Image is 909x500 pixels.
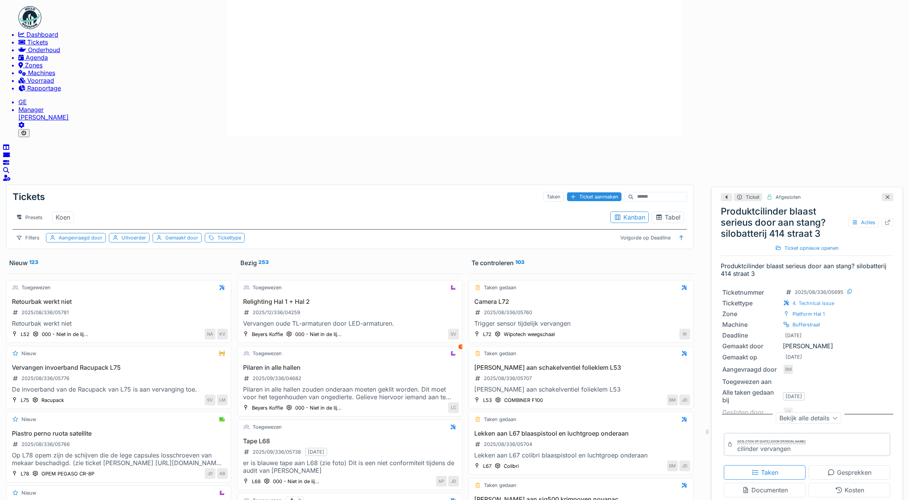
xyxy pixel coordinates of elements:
div: 2025/12/336/04259 [253,310,300,315]
div: 1 [459,344,464,349]
div: Taken gedaan [484,482,516,488]
h3: Vervangen invoerband Racupack L75 [10,364,228,371]
a: Rapportage [18,84,906,92]
div: OPEM PEGASO CR-8P [41,471,94,477]
span: Tickets [27,38,48,46]
div: 2025/08/336/05704 [484,441,532,447]
li: GE [18,98,906,106]
div: Nieuw [21,416,36,422]
div: Gemaakt door [165,235,198,241]
h3: Camera L72 [472,298,690,305]
div: RI [679,329,690,339]
div: Gesprekken [827,469,871,476]
div: 000 - Niet in de lij... [295,405,342,411]
div: AP [436,476,447,487]
a: Voorraad [18,77,906,84]
div: Volgorde op Deadline [617,233,674,243]
div: Racupack [41,397,64,403]
sup: 253 [258,259,269,267]
div: Ticket opnieuw openen [772,244,842,252]
div: Tickettype [217,235,241,241]
div: Platform Hal 1 [792,311,825,317]
div: 2025/09/336/05738 [253,449,301,455]
span: Voorraad [27,77,54,84]
a: Agenda [18,54,906,61]
div: 2025/08/336/05776 [21,375,69,381]
div: Bezig [240,259,459,267]
div: Beyers Koffie [252,331,283,337]
div: De invoerband van de Racupack van L75 is aan vervanging toe. [10,385,228,393]
div: Ticket [746,194,759,200]
div: Nieuw [21,490,36,496]
div: Vervangen oude TL-armaturen door LED-armaturen. [241,320,459,327]
div: Toegewezen aan [722,378,780,385]
h3: Tape L68 [241,437,459,445]
div: Beyers Koffie [252,405,283,411]
div: 2025/08/336/05695 [795,289,843,295]
div: COMBINER F100 [504,397,543,403]
div: L53 [483,397,492,403]
div: Tickets [13,188,45,205]
div: Aangevraagd door [59,235,102,241]
div: 2025/08/336/05760 [484,310,532,315]
a: Dashboard [18,31,906,38]
div: Aangevraagd door [722,366,780,373]
div: 2025/08/336/05781 [21,310,69,315]
div: Ticket aanmaken [567,192,621,201]
div: Colibri [504,463,519,469]
li: [PERSON_NAME] [18,106,906,121]
h3: Piastro perno ruota satellite [10,430,228,437]
div: Toegewezen [253,351,282,356]
div: [DATE] [308,449,324,455]
div: JD [205,468,215,479]
div: Afgesloten [776,194,801,200]
span: Dashboard [26,31,58,38]
div: L52 [21,331,30,337]
div: Toegewezen [253,285,282,290]
span: Rapportage [27,84,61,92]
div: Kanban [614,213,645,221]
div: JD [448,476,459,487]
div: cilinder vervangen [737,445,805,452]
div: Bufferstraat [792,322,820,328]
div: Pilaren in alle hallen zouden onderaan moeten geklit worden. Dit moet voor het tegenhouden van on... [241,385,459,401]
div: Manager [18,106,906,113]
div: JD [679,395,690,405]
div: 2025/08/336/05707 [484,375,532,381]
div: L72 [483,331,491,337]
div: Nieuw [9,259,228,267]
div: Tabel [655,213,681,221]
div: Wipotech weegschaal [504,331,555,337]
img: Badge_color-CXgf-gQk.svg [18,6,41,29]
div: 4. Technical issue [792,300,834,306]
div: Acties [848,218,879,227]
div: Documenten [742,486,788,494]
div: BM [667,461,678,471]
div: Koen [56,213,70,221]
div: Taken gedaan [484,351,516,356]
span: Zones [25,61,43,69]
div: SV [205,395,215,405]
div: BM [783,364,794,375]
div: Deadline [722,331,780,339]
div: 000 - Niet in de lij... [42,331,88,337]
span: Machines [28,69,55,77]
div: Taken gedaan [484,416,516,422]
div: Kosten [835,486,864,494]
p: Produktcilinder blaast serieus door aan stang? silobatterij 414 straat 3 [721,262,893,277]
div: NA [205,329,215,339]
div: L75 [21,397,29,403]
div: Filters [13,233,43,243]
div: 2025/08/336/05766 [21,441,70,447]
h3: Relighting Hal 1 + Hal 2 [241,298,459,305]
a: Tickets [18,38,906,46]
a: GE Manager[PERSON_NAME] [18,98,906,121]
div: [PERSON_NAME] [722,342,892,350]
div: er is blauwe tape aan L68 (zie foto) Dit is een niet conformiteit tijdens de audit van [PERSON_NAME] [241,459,459,474]
div: [DATE] [785,333,802,338]
div: Tickettype [722,299,780,307]
div: JD [679,461,690,471]
div: 000 - Niet in de lij... [273,479,319,484]
a: Zones [18,61,906,69]
div: Retourbak werkt niet [10,320,228,327]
